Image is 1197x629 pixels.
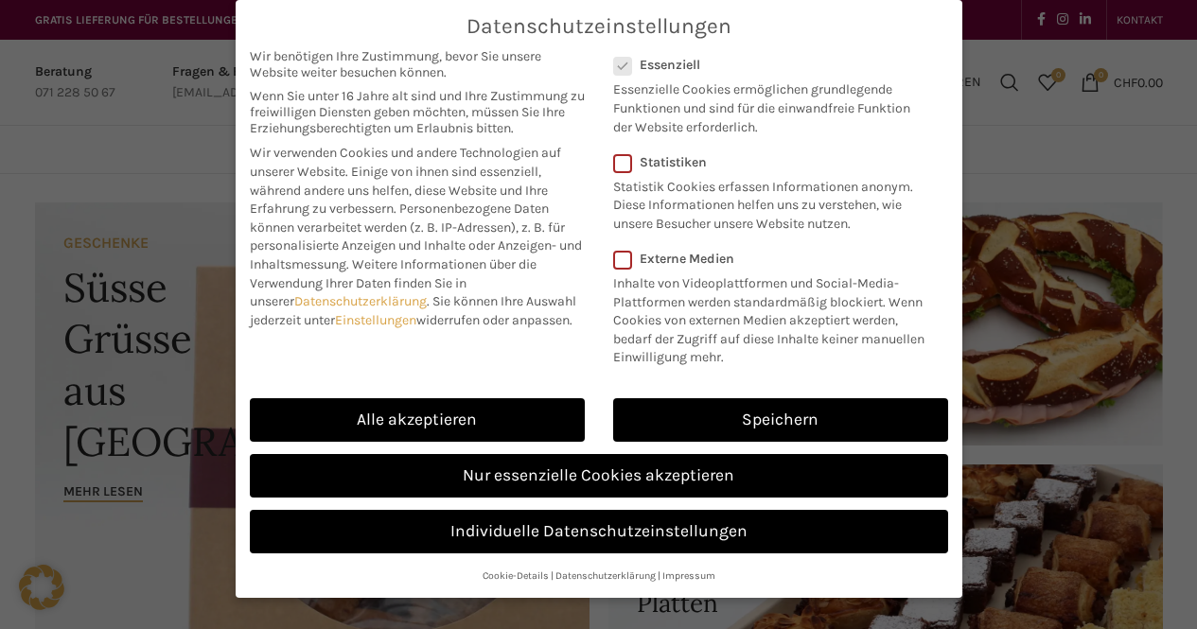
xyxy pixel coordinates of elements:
a: Nur essenzielle Cookies akzeptieren [250,454,948,498]
p: Inhalte von Videoplattformen und Social-Media-Plattformen werden standardmäßig blockiert. Wenn Co... [613,267,936,367]
a: Impressum [662,569,715,582]
span: Wir benötigen Ihre Zustimmung, bevor Sie unsere Website weiter besuchen können. [250,48,585,80]
a: Einstellungen [335,312,416,328]
label: Essenziell [613,57,924,73]
p: Essenzielle Cookies ermöglichen grundlegende Funktionen und sind für die einwandfreie Funktion de... [613,73,924,136]
span: Weitere Informationen über die Verwendung Ihrer Daten finden Sie in unserer . [250,256,537,309]
a: Speichern [613,398,948,442]
span: Wenn Sie unter 16 Jahre alt sind und Ihre Zustimmung zu freiwilligen Diensten geben möchten, müss... [250,88,585,136]
span: Wir verwenden Cookies und andere Technologien auf unserer Website. Einige von ihnen sind essenzie... [250,145,561,217]
a: Individuelle Datenschutzeinstellungen [250,510,948,553]
span: Datenschutzeinstellungen [466,14,731,39]
span: Personenbezogene Daten können verarbeitet werden (z. B. IP-Adressen), z. B. für personalisierte A... [250,201,582,272]
a: Datenschutzerklärung [294,293,427,309]
label: Statistiken [613,154,924,170]
p: Statistik Cookies erfassen Informationen anonym. Diese Informationen helfen uns zu verstehen, wie... [613,170,924,234]
span: Sie können Ihre Auswahl jederzeit unter widerrufen oder anpassen. [250,293,576,328]
a: Alle akzeptieren [250,398,585,442]
a: Datenschutzerklärung [555,569,656,582]
a: Cookie-Details [483,569,549,582]
label: Externe Medien [613,251,936,267]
